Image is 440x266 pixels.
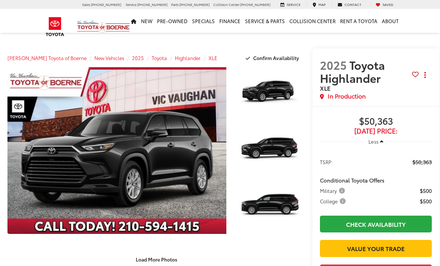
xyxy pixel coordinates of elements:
span: [PHONE_NUMBER] [179,2,210,7]
span: Less [368,138,378,145]
a: Finance [217,9,243,33]
a: XLE [208,54,217,61]
a: Map [307,2,331,7]
img: 2025 Toyota Highlander XLE [5,67,229,234]
span: College [320,197,347,205]
a: Expand Photo 0 [7,67,226,234]
a: About [380,9,401,33]
span: $500 [420,197,432,205]
span: [PHONE_NUMBER] [137,2,167,7]
button: Load More Photos [131,253,182,266]
span: $50,363 [320,116,432,127]
span: $500 [420,187,432,194]
button: Confirm Availability [242,51,305,65]
span: Contact [345,2,361,7]
a: [PERSON_NAME] Toyota of Boerne [7,54,87,61]
span: In Production [328,92,366,100]
span: TSRP: [320,158,333,166]
a: Service & Parts: Opens in a new tab [243,9,287,33]
span: Service [126,2,136,7]
button: Less [365,135,387,148]
span: Conditional Toyota Offers [320,176,384,184]
a: Specials [190,9,217,33]
a: New Vehicles [94,54,124,61]
span: Map [318,2,326,7]
span: Confirm Availability [253,54,299,61]
a: Expand Photo 1 [235,67,305,120]
span: Military [320,187,346,194]
span: $50,363 [412,158,432,166]
span: Parts [171,2,179,7]
a: Toyota [152,54,167,61]
a: Pre-Owned [155,9,190,33]
img: Toyota [41,15,69,39]
span: Service [287,2,301,7]
a: Contact [332,2,367,7]
span: XLE [320,84,330,92]
a: 2025 [132,54,144,61]
img: Vic Vaughan Toyota of Boerne [77,20,130,33]
span: [DATE] Price: [320,127,432,135]
a: New [139,9,155,33]
a: Rent a Toyota [338,9,380,33]
button: Actions [419,69,432,82]
button: Military [320,187,348,194]
span: Toyota Highlander [320,57,385,86]
a: Value Your Trade [320,240,432,257]
span: Collision Center [213,2,239,7]
img: 2025 Toyota Highlander XLE [234,181,306,235]
span: 2025 [320,57,347,73]
a: Service [275,2,306,7]
span: Saved [383,2,393,7]
img: 2025 Toyota Highlander XLE [234,123,306,178]
span: [PHONE_NUMBER] [91,2,121,7]
span: dropdown dots [424,72,426,78]
a: Expand Photo 3 [235,181,305,234]
a: Highlander [175,54,201,61]
a: Home [129,9,139,33]
span: Sales [82,2,90,7]
a: Collision Center [287,9,338,33]
a: My Saved Vehicles [370,2,399,7]
a: Check Availability [320,216,432,232]
button: College [320,197,348,205]
img: 2025 Toyota Highlander XLE [234,67,306,121]
a: Expand Photo 2 [235,124,305,177]
span: [PHONE_NUMBER] [240,2,270,7]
